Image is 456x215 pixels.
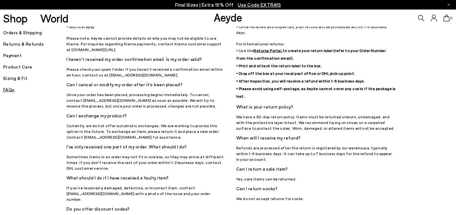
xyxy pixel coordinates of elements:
p: Yes, sale items can be returned. [236,176,396,182]
h5: Payment [3,51,66,60]
h5: Product Care [3,62,66,71]
h5: I haven’t received my order confirmation email. Is my order valid? [66,55,226,64]
p: Refunds are processed after the return is registered by our warehouse, typically within 1-6 busin... [236,145,396,162]
p: We do not accept returns for socks. [236,196,396,201]
p: If you’ve received a damaged, defective, or incorrect item, contact [EMAIL_ADDRESS][DOMAIN_NAME] ... [66,185,226,202]
h5: Returns & Refunds [3,40,66,49]
h5: I’ve only received one part of my order. What should I do? [66,142,226,151]
a: Aeyde [214,10,242,24]
u: Returns Portal. [254,48,283,53]
h5: What should I do if I have received a faulty item? [66,173,226,182]
span: Navigate to /collections/ss25-final-sizes [238,2,281,8]
h5: Can I exchange my product? [66,111,226,120]
h5: Orders & Shipping [3,28,66,37]
h5: Do you offer discount codes? [66,205,226,213]
h5: Can I return a sale item? [236,165,396,173]
a: Returns Portal.to create your return label (refer to your Order Number from the confirmation emai... [236,48,396,98]
h5: Can I cancel or modify my order after it's been placed? [66,80,226,89]
a: 0 [443,15,450,22]
a: World [40,13,68,24]
h5: Sizing & Fit [3,74,66,83]
p: Final Sizes | Extra 15% Off [175,1,281,9]
p: Sometimes items in an order may not fit in one box, so they may arrive at different times. If you... [66,154,226,171]
span: 0 [450,16,453,20]
h5: What is your return policy? [236,102,396,111]
p: We have a 30-day return policy. Items must be returned unworn, undamaged, and with the protective... [236,114,396,131]
b: to create your return label (refer to your Order Number from the confirmation email). • Print and... [236,48,396,98]
p: Once your order has been placed, processing begins immediately. To cancel, contact [EMAIL_ADDRESS... [66,92,226,109]
h5: When will I receive my refund? [236,134,396,142]
h5: Can I return socks? [236,184,396,193]
h5: FAQs [3,85,66,94]
p: Please check your spam folder. If you haven't received a confirmation email within an hour, conta... [66,66,226,78]
p: Currently, we do not offer automatic exchanges. We are working to provide this option in the futu... [66,123,226,140]
a: Shop [3,13,28,24]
